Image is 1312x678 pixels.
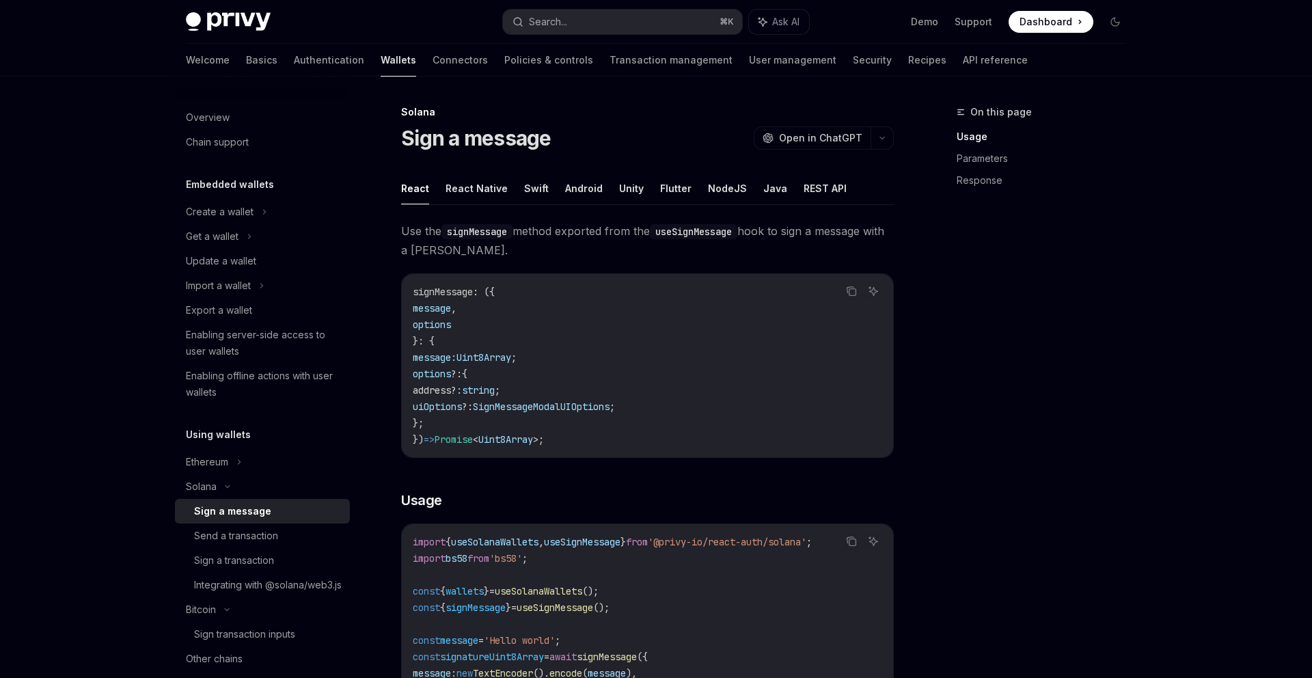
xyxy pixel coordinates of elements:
[175,364,350,405] a: Enabling offline actions with user wallets
[175,249,350,273] a: Update a wallet
[413,536,446,548] span: import
[413,634,440,647] span: const
[619,172,644,204] button: Unity
[911,15,938,29] a: Demo
[446,536,451,548] span: {
[413,335,435,347] span: }: {
[175,524,350,548] a: Send a transaction
[186,277,251,294] div: Import a wallet
[1104,11,1126,33] button: Toggle dark mode
[484,634,555,647] span: 'Hello world'
[467,552,489,565] span: from
[517,601,593,614] span: useSignMessage
[864,532,882,550] button: Ask AI
[440,634,478,647] span: message
[441,224,512,239] code: signMessage
[413,384,456,396] span: address?
[186,228,238,245] div: Get a wallet
[473,433,478,446] span: <
[506,601,511,614] span: }
[413,651,440,663] span: const
[648,536,806,548] span: '@privy-io/react-auth/solana'
[186,454,228,470] div: Ethereum
[489,585,495,597] span: =
[186,651,243,667] div: Other chains
[555,634,560,647] span: ;
[511,601,517,614] span: =
[779,131,862,145] span: Open in ChatGPT
[908,44,946,77] a: Recipes
[610,44,733,77] a: Transaction management
[440,651,544,663] span: signatureUint8Array
[246,44,277,77] a: Basics
[175,622,350,647] a: Sign transaction inputs
[175,647,350,671] a: Other chains
[186,302,252,318] div: Export a wallet
[401,126,551,150] h1: Sign a message
[538,433,544,446] span: ;
[413,433,424,446] span: })
[754,126,871,150] button: Open in ChatGPT
[864,282,882,300] button: Ask AI
[186,44,230,77] a: Welcome
[456,351,511,364] span: Uint8Array
[175,130,350,154] a: Chain support
[194,577,342,593] div: Integrating with @solana/web3.js
[446,172,508,204] button: React Native
[637,651,648,663] span: ({
[186,176,274,193] h5: Embedded wallets
[503,10,742,34] button: Search...⌘K
[186,109,230,126] div: Overview
[413,601,440,614] span: const
[451,368,462,380] span: ?:
[843,282,860,300] button: Copy the contents from the code block
[413,351,456,364] span: message:
[853,44,892,77] a: Security
[544,536,620,548] span: useSignMessage
[504,44,593,77] a: Policies & controls
[435,433,473,446] span: Promise
[957,169,1137,191] a: Response
[413,417,424,429] span: };
[451,536,538,548] span: useSolanaWallets
[804,172,847,204] button: REST API
[175,499,350,524] a: Sign a message
[175,105,350,130] a: Overview
[194,503,271,519] div: Sign a message
[843,532,860,550] button: Copy the contents from the code block
[610,401,615,413] span: ;
[524,172,549,204] button: Swift
[186,253,256,269] div: Update a wallet
[749,10,809,34] button: Ask AI
[495,384,500,396] span: ;
[433,44,488,77] a: Connectors
[511,351,517,364] span: ;
[522,552,528,565] span: ;
[529,14,567,30] div: Search...
[1009,11,1093,33] a: Dashboard
[660,172,692,204] button: Flutter
[194,626,295,642] div: Sign transaction inputs
[446,601,506,614] span: signMessage
[294,44,364,77] a: Authentication
[1020,15,1072,29] span: Dashboard
[473,401,610,413] span: SignMessageModalUIOptions
[424,433,435,446] span: =>
[806,536,812,548] span: ;
[401,105,894,119] div: Solana
[446,585,484,597] span: wallets
[413,318,451,331] span: options
[538,536,544,548] span: ,
[533,433,538,446] span: >
[186,601,216,618] div: Bitcoin
[401,491,442,510] span: Usage
[186,204,254,220] div: Create a wallet
[565,172,603,204] button: Android
[626,536,648,548] span: from
[456,384,462,396] span: :
[175,323,350,364] a: Enabling server-side access to user wallets
[413,552,446,565] span: import
[186,478,217,495] div: Solana
[963,44,1028,77] a: API reference
[763,172,787,204] button: Java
